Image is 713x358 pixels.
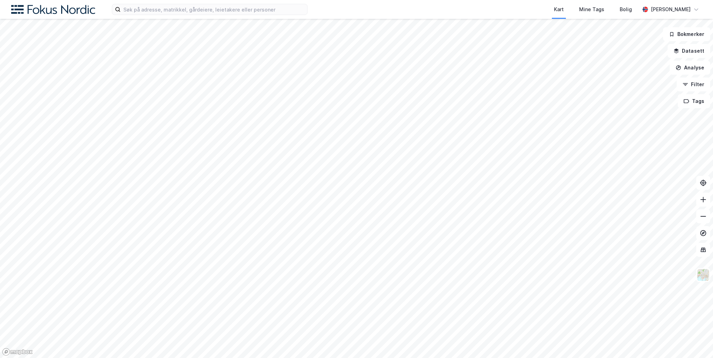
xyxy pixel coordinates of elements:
[579,5,604,14] div: Mine Tags
[678,325,713,358] iframe: Chat Widget
[11,5,95,14] img: fokus-nordic-logo.8a93422641609758e4ac.png
[554,5,564,14] div: Kart
[678,325,713,358] div: Kontrollprogram for chat
[121,4,307,15] input: Søk på adresse, matrikkel, gårdeiere, leietakere eller personer
[620,5,632,14] div: Bolig
[651,5,691,14] div: [PERSON_NAME]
